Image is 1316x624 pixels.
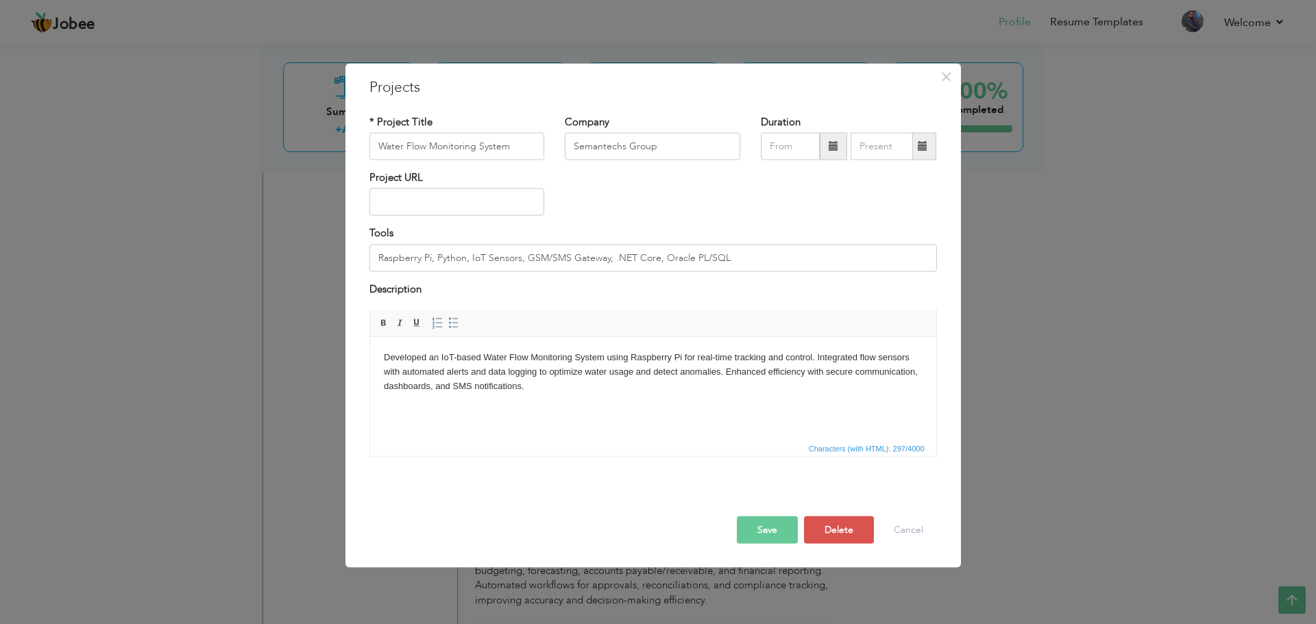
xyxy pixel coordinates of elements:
[940,64,952,88] span: ×
[880,516,937,544] button: Cancel
[806,442,927,455] span: Characters (with HTML): 297/4000
[370,337,936,440] iframe: Rich Text Editor, projectEditor
[409,316,424,331] a: Underline
[393,316,408,331] a: Italic
[430,316,445,331] a: Insert/Remove Numbered List
[851,133,913,160] input: Present
[565,114,609,129] label: Company
[376,316,391,331] a: Bold
[369,171,423,185] label: Project URL
[806,442,929,455] div: Statistics
[446,316,461,331] a: Insert/Remove Bulleted List
[369,77,937,97] h3: Projects
[936,65,958,87] button: Close
[804,516,874,544] button: Delete
[761,114,801,129] label: Duration
[761,133,820,160] input: From
[369,114,432,129] label: * Project Title
[737,516,798,544] button: Save
[369,282,422,296] label: Description
[369,226,393,240] label: Tools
